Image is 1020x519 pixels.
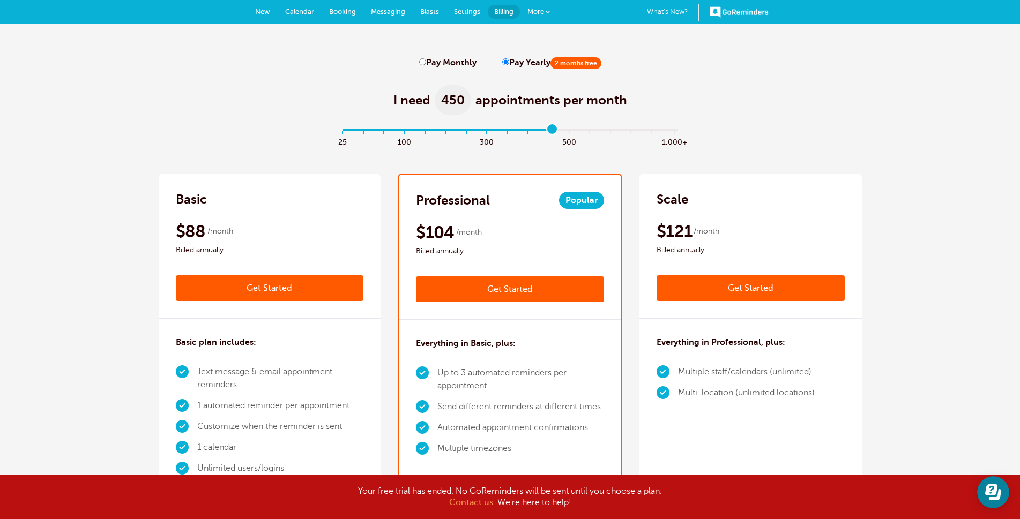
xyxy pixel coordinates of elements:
li: Multiple staff/calendars (unlimited) [678,362,815,382]
li: Customize when the reminder is sent [197,416,364,437]
a: Contact us [449,498,493,507]
span: Blasts [420,7,439,16]
span: Billed annually [176,244,364,257]
span: 450 [435,85,471,115]
label: Pay Yearly [502,58,601,68]
span: I need [393,92,430,109]
a: What's New? [647,4,699,21]
label: Pay Monthly [419,58,477,68]
input: Pay Monthly [419,58,426,65]
a: Get Started [176,275,364,301]
span: $104 [416,222,454,243]
span: 1,000+ [662,135,688,147]
li: 1 automated reminder per appointment [197,395,364,416]
span: 500 [559,135,579,147]
span: Booking [329,7,356,16]
h2: Professional [416,192,490,209]
span: More [527,7,544,16]
div: Your free trial has ended. No GoReminders will be sent until you choose a plan. . We're here to h... [242,486,778,508]
li: Text message & email appointment reminders [197,362,364,395]
span: $88 [176,221,206,242]
h3: Everything in Basic, plus: [416,337,516,350]
span: 25 [332,135,353,147]
span: /month [694,225,719,238]
span: $121 [657,221,692,242]
h2: Scale [657,191,688,208]
span: /month [456,226,482,239]
span: Calendar [285,7,314,16]
span: Messaging [371,7,405,16]
li: Automated appointment confirmations [437,417,604,438]
span: Popular [559,192,604,209]
span: 100 [394,135,414,147]
h3: Basic plan includes: [176,336,256,349]
a: Billing [488,5,520,19]
li: Multi-location (unlimited locations) [678,382,815,403]
span: Billed annually [416,245,604,258]
h2: Basic [176,191,207,208]
span: Billed annually [657,244,845,257]
span: 300 [477,135,497,147]
span: appointments per month [475,92,627,109]
span: Settings [454,7,480,16]
span: /month [207,225,233,238]
li: Unlimited users/logins [197,458,364,479]
span: 2 months free [550,57,601,69]
a: Get Started [416,276,604,302]
li: 1 calendar [197,437,364,458]
li: Multiple timezones [437,438,604,459]
li: Up to 3 automated reminders per appointment [437,363,604,396]
a: Get Started [657,275,845,301]
span: New [255,7,270,16]
input: Pay Yearly2 months free [502,58,509,65]
h3: Everything in Professional, plus: [657,336,785,349]
span: Billing [494,7,513,16]
iframe: Resource center [977,476,1009,508]
li: Send different reminders at different times [437,396,604,417]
